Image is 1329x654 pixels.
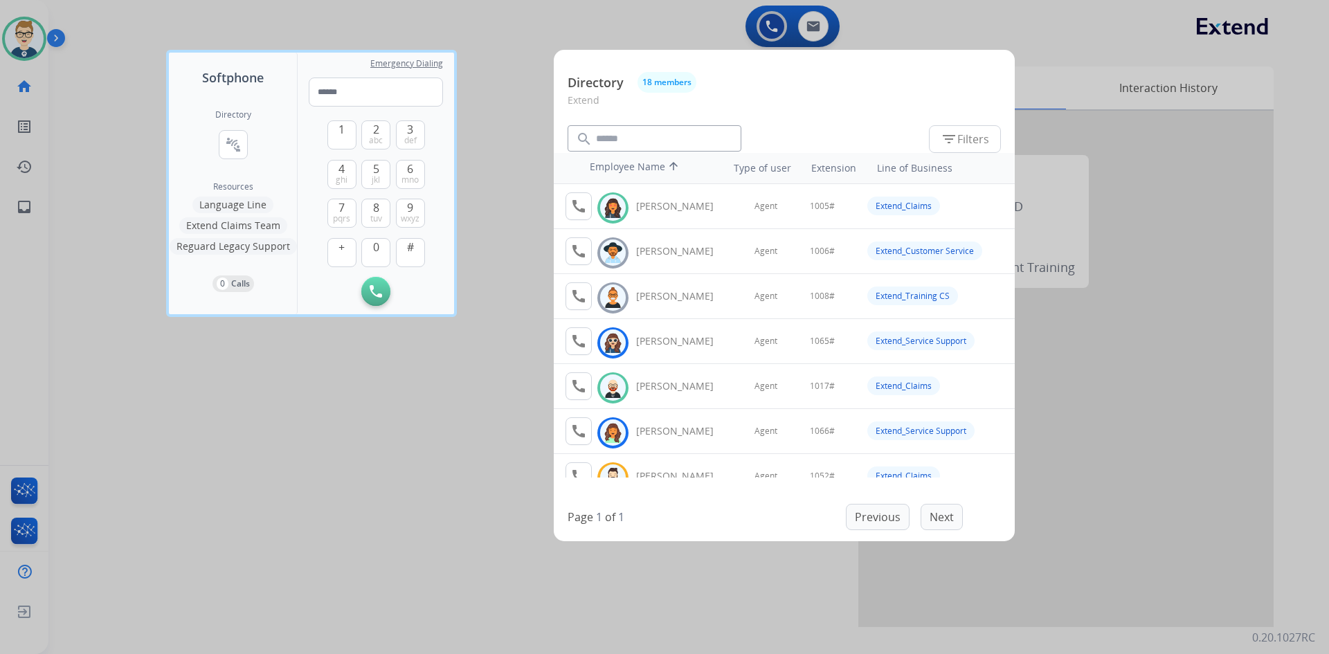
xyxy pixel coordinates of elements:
button: 0Calls [213,275,254,292]
img: avatar [603,197,623,219]
p: Extend [568,93,1001,118]
span: Resources [213,181,253,192]
p: 0 [217,278,228,290]
span: Agent [754,246,777,257]
span: + [338,239,345,255]
div: Extend_Claims [867,376,940,395]
div: Extend_Service Support [867,421,975,440]
p: 0.20.1027RC [1252,629,1315,646]
th: Employee Name [583,153,707,183]
span: 5 [373,161,379,177]
span: tuv [370,213,382,224]
img: avatar [603,377,623,399]
span: pqrs [333,213,350,224]
button: 2abc [361,120,390,149]
span: Softphone [202,68,264,87]
div: Extend_Customer Service [867,242,982,260]
button: 8tuv [361,199,390,228]
span: Agent [754,201,777,212]
div: Extend_Claims [867,197,940,215]
span: Emergency Dialing [370,58,443,69]
mat-icon: search [576,131,593,147]
span: 4 [338,161,345,177]
mat-icon: filter_list [941,131,957,147]
div: [PERSON_NAME] [636,334,729,348]
button: 3def [396,120,425,149]
img: avatar [603,332,623,354]
button: 5jkl [361,160,390,189]
img: avatar [603,287,623,309]
button: Reguard Legacy Support [170,238,297,255]
p: Directory [568,73,624,92]
img: call-button [370,285,382,298]
span: 0 [373,239,379,255]
span: Agent [754,426,777,437]
div: Extend_Training CS [867,287,958,305]
mat-icon: connect_without_contact [225,136,242,153]
span: abc [369,135,383,146]
th: Type of user [714,154,798,182]
h2: Directory [215,109,251,120]
img: avatar [603,242,623,264]
span: 1 [338,121,345,138]
span: 1005# [810,201,835,212]
span: jkl [372,174,380,185]
button: 0 [361,238,390,267]
span: Agent [754,336,777,347]
mat-icon: call [570,468,587,484]
span: 1066# [810,426,835,437]
mat-icon: call [570,333,587,349]
span: 2 [373,121,379,138]
div: [PERSON_NAME] [636,199,729,213]
img: avatar [603,467,623,489]
span: ghi [336,174,347,185]
button: 6mno [396,160,425,189]
span: 6 [407,161,413,177]
mat-icon: call [570,243,587,260]
button: 7pqrs [327,199,356,228]
span: 8 [373,199,379,216]
mat-icon: call [570,198,587,215]
button: 18 members [638,72,696,93]
div: [PERSON_NAME] [636,379,729,393]
span: 1017# [810,381,835,392]
span: mno [401,174,419,185]
th: Extension [804,154,863,182]
span: Filters [941,131,989,147]
span: 9 [407,199,413,216]
span: Agent [754,291,777,302]
div: Extend_Claims [867,466,940,485]
mat-icon: call [570,378,587,394]
button: # [396,238,425,267]
mat-icon: arrow_upward [665,160,682,176]
mat-icon: call [570,288,587,305]
button: 1 [327,120,356,149]
mat-icon: call [570,423,587,439]
img: avatar [603,422,623,444]
span: 3 [407,121,413,138]
p: Calls [231,278,250,290]
button: + [327,238,356,267]
div: [PERSON_NAME] [636,289,729,303]
span: 7 [338,199,345,216]
span: Agent [754,381,777,392]
button: Filters [929,125,1001,153]
p: of [605,509,615,525]
div: [PERSON_NAME] [636,424,729,438]
button: Language Line [192,197,273,213]
span: # [407,239,414,255]
button: Extend Claims Team [179,217,287,234]
span: def [404,135,417,146]
span: 1008# [810,291,835,302]
p: Page [568,509,593,525]
th: Line of Business [870,154,1008,182]
span: 1065# [810,336,835,347]
span: 1006# [810,246,835,257]
span: wxyz [401,213,419,224]
div: [PERSON_NAME] [636,469,729,483]
span: 1052# [810,471,835,482]
button: 4ghi [327,160,356,189]
span: Agent [754,471,777,482]
div: Extend_Service Support [867,331,975,350]
div: [PERSON_NAME] [636,244,729,258]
